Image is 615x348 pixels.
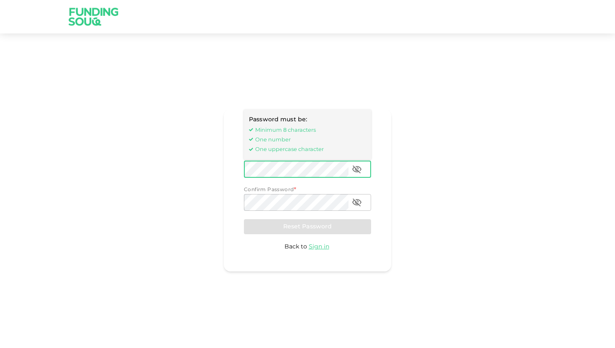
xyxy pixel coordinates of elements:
[244,194,371,211] div: passwordConfirmation
[244,194,348,211] input: passwordConfirmation
[244,161,348,178] input: password
[255,125,366,134] span: Minimum 8 characters
[249,117,307,123] span: Password must be:
[255,145,366,154] span: One uppercase character
[244,187,294,192] span: Confirm Password
[255,135,366,144] span: One number
[284,244,307,250] span: Back to
[309,244,329,250] span: Sign in
[244,161,371,178] div: password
